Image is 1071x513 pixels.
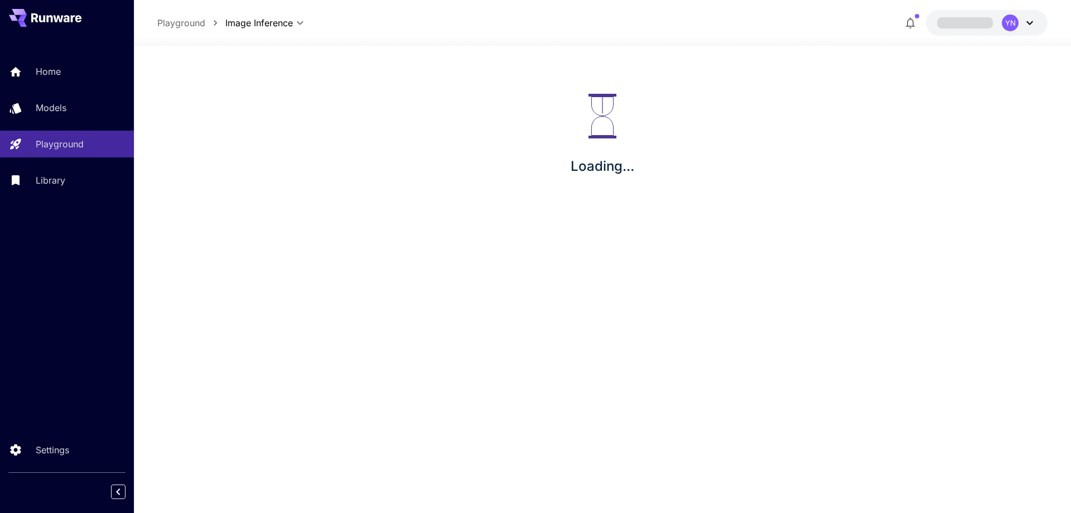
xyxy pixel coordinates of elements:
button: YN [926,10,1048,36]
p: Playground [36,137,84,151]
p: Models [36,101,66,114]
p: Settings [36,443,69,457]
button: Collapse sidebar [111,485,126,499]
p: Library [36,174,65,187]
span: Image Inference [225,16,293,30]
div: Collapse sidebar [119,482,134,502]
a: Playground [157,16,205,30]
nav: breadcrumb [157,16,225,30]
p: Home [36,65,61,78]
p: Loading... [571,156,634,176]
div: YN [1002,15,1019,31]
